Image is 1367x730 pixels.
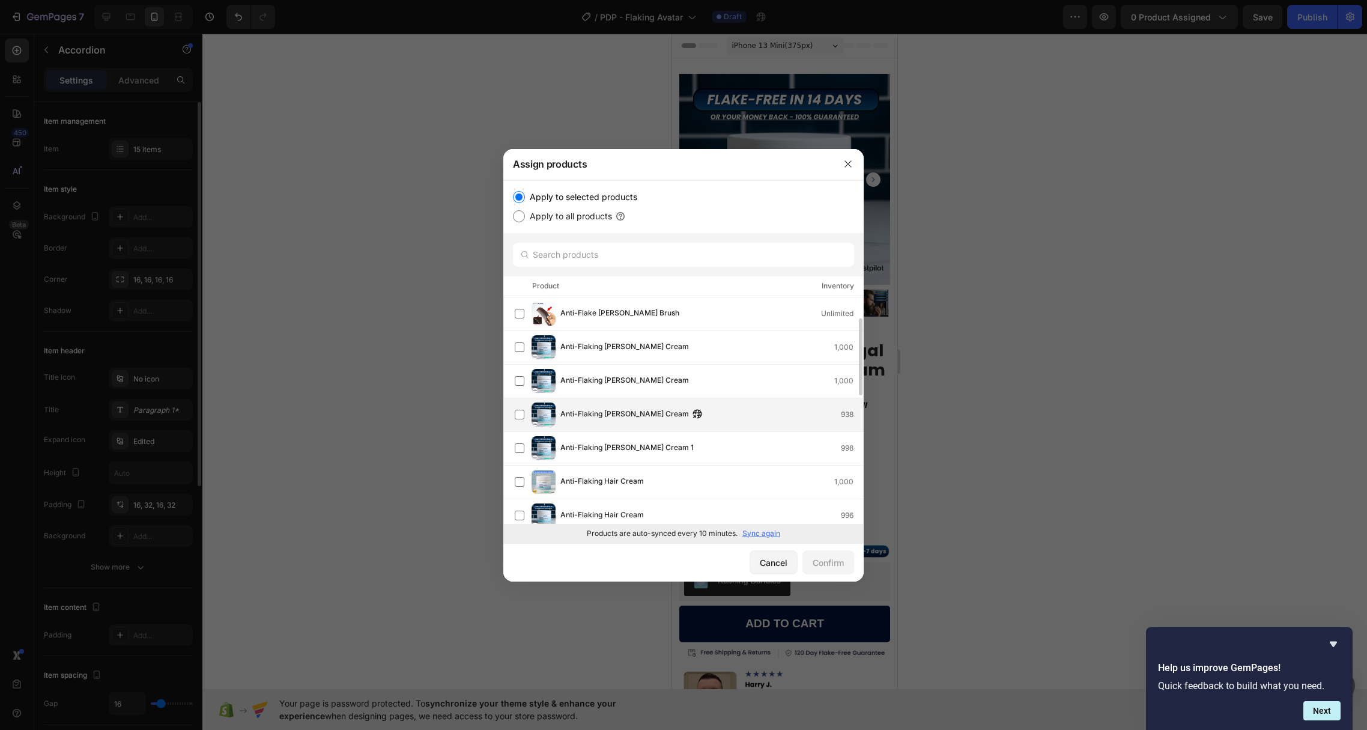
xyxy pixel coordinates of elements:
button: Hide survey [1326,637,1341,651]
input: Search products [513,243,854,267]
div: /> [503,180,864,543]
div: Unlimited [821,308,863,320]
img: product-img [532,335,556,359]
div: 938 [841,409,863,421]
div: 1,000 [834,375,863,387]
img: KachingBundles.png [22,541,36,555]
p: Quick feedback to build what you need. [1158,680,1341,692]
span: iPhone 13 Mini ( 375 px) [60,6,141,18]
div: ADD TO CART [73,582,152,599]
button: Cancel [750,550,798,574]
img: 1500x100 [7,612,218,626]
img: 1250x75 [7,350,176,360]
div: Cancel [760,556,787,569]
img: product-img [532,369,556,393]
div: Confirm [813,556,844,569]
span: Anti-Flaking Hair Cream [560,509,644,522]
p: Products are auto-synced every 10 minutes. [587,528,738,539]
img: 1080x65 [7,511,218,524]
label: Apply to all products [525,209,612,224]
span: Anti-Flaking [PERSON_NAME] Cream [560,341,689,354]
img: product-img [532,470,556,494]
div: Assign products [503,148,832,180]
img: product-img [532,503,556,528]
img: product-img [532,403,556,427]
div: 1,000 [834,341,863,353]
img: 984x288 [7,633,197,702]
strong: kill flakes at the root [8,366,195,388]
div: Inventory [822,280,854,292]
h2: Help us improve GemPages! [1158,661,1341,675]
button: ADD TO CART [7,572,218,609]
h2: New Aura™ Anti-Fungal [PERSON_NAME] Cream [7,306,218,348]
p: Sync again [742,528,780,539]
div: 998 [841,442,863,454]
span: Anti-Flake [PERSON_NAME] Brush [560,307,679,320]
span: Anti-Flaking [PERSON_NAME] Cream [560,408,689,421]
label: Apply to selected products [525,190,637,204]
img: gempages_586072776922628803-1f48a27a-7cc8-46cb-82db-c30da08c9753.png [7,291,134,303]
img: product-img [532,302,556,326]
button: Carousel Next Arrow [194,139,208,153]
div: Help us improve GemPages! [1158,637,1341,720]
button: Next question [1303,701,1341,720]
img: product-img [532,436,556,460]
span: Anti-Flaking Hair Cream [560,475,644,488]
div: 996 [841,509,863,522]
span: Anti-Flaking [PERSON_NAME] Cream 1 [560,442,694,455]
div: Product [532,280,559,292]
button: Confirm [802,550,854,574]
button: Kaching Bundles [12,534,118,562]
div: Kaching Bundles [46,541,109,553]
span: Anti-Flaking [PERSON_NAME] Cream [560,374,689,388]
div: 1,000 [834,476,863,488]
img: 815x500 [7,403,176,506]
h2: Powered by Dry-Safe Complex™ — proven to without drying your [PERSON_NAME]. [7,366,218,399]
